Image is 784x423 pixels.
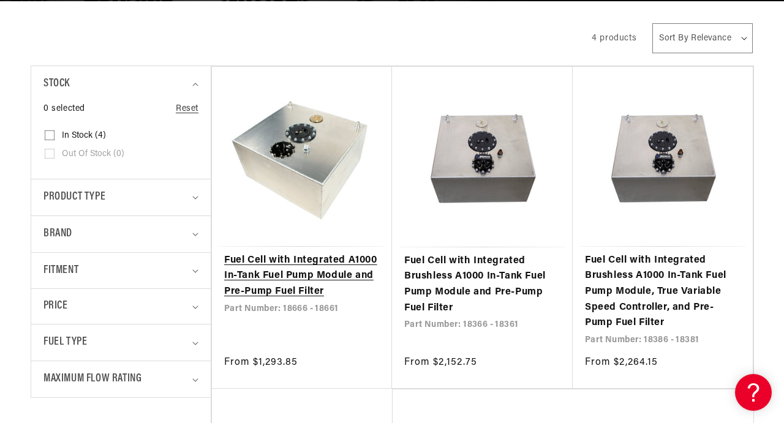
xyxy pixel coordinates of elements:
summary: Stock (0 selected) [43,66,198,102]
span: 4 products [592,34,636,43]
span: Brand [43,225,72,243]
a: Reset [176,102,198,116]
summary: Fuel Type (0 selected) [43,324,198,361]
span: Fitment [43,262,78,280]
summary: Brand (0 selected) [43,216,198,252]
summary: Price [43,289,198,324]
a: Fuel Cell with Integrated Brushless A1000 In-Tank Fuel Pump Module, True Variable Speed Controlle... [585,253,741,331]
span: Product type [43,189,105,206]
summary: Product type (0 selected) [43,179,198,215]
span: In stock (4) [62,130,106,141]
span: Fuel Type [43,334,87,351]
span: Out of stock (0) [62,149,124,160]
span: Price [43,298,67,315]
summary: Fitment (0 selected) [43,253,198,289]
span: Stock [43,75,70,93]
a: Fuel Cell with Integrated A1000 In-Tank Fuel Pump Module and Pre-Pump Fuel Filter [224,253,380,300]
a: Fuel Cell with Integrated Brushless A1000 In-Tank Fuel Pump Module and Pre-Pump Fuel Filter [404,253,560,316]
span: Maximum Flow Rating [43,370,141,388]
summary: Maximum Flow Rating (0 selected) [43,361,198,397]
span: 0 selected [43,102,85,116]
